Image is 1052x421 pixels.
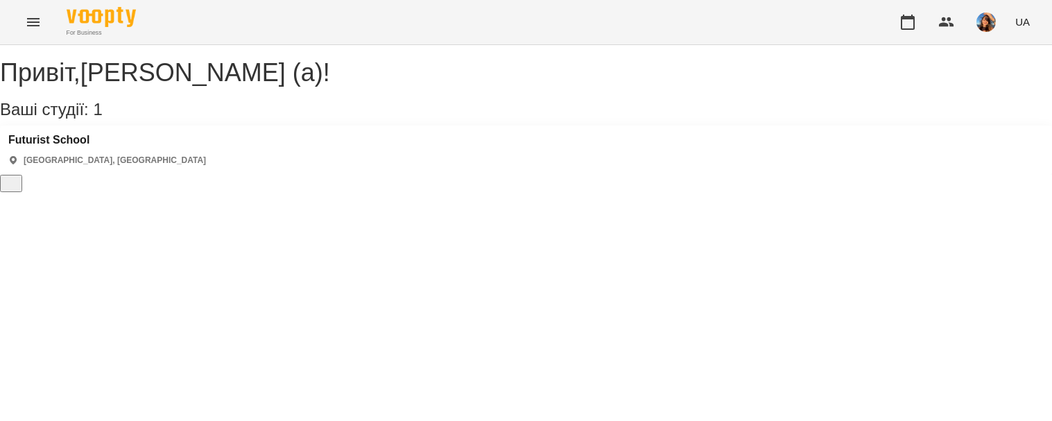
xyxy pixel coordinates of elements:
[67,28,136,37] span: For Business
[976,12,996,32] img: a3cfe7ef423bcf5e9dc77126c78d7dbf.jpg
[67,7,136,27] img: Voopty Logo
[17,6,50,39] button: Menu
[1010,9,1035,35] button: UA
[1015,15,1030,29] span: UA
